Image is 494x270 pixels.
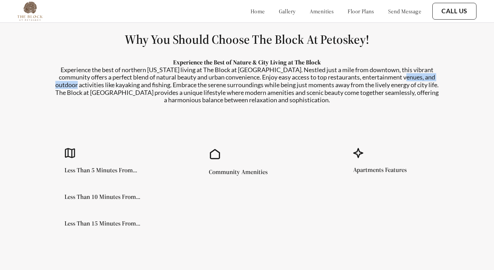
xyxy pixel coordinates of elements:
a: send message [388,8,421,15]
p: Experience the Best of Nature & City Living at The Block [54,58,440,66]
img: Company logo [18,2,42,21]
a: home [251,8,265,15]
a: floor plans [348,8,374,15]
button: Call Us [432,3,476,20]
h1: Why You Should Choose The Block At Petoskey! [17,32,477,47]
p: Experience the best of northern [US_STATE] living at The Block at [GEOGRAPHIC_DATA]. Nestled just... [54,66,440,104]
h5: Less Than 5 Minutes From... [64,167,137,173]
a: Call Us [441,7,467,15]
h5: Apartments Features [353,167,407,173]
a: amenities [310,8,334,15]
h5: Less Than 15 Minutes From... [64,220,140,227]
h5: Less Than 10 Minutes From... [64,194,140,200]
h5: Community Amenities [209,169,268,175]
a: gallery [279,8,296,15]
